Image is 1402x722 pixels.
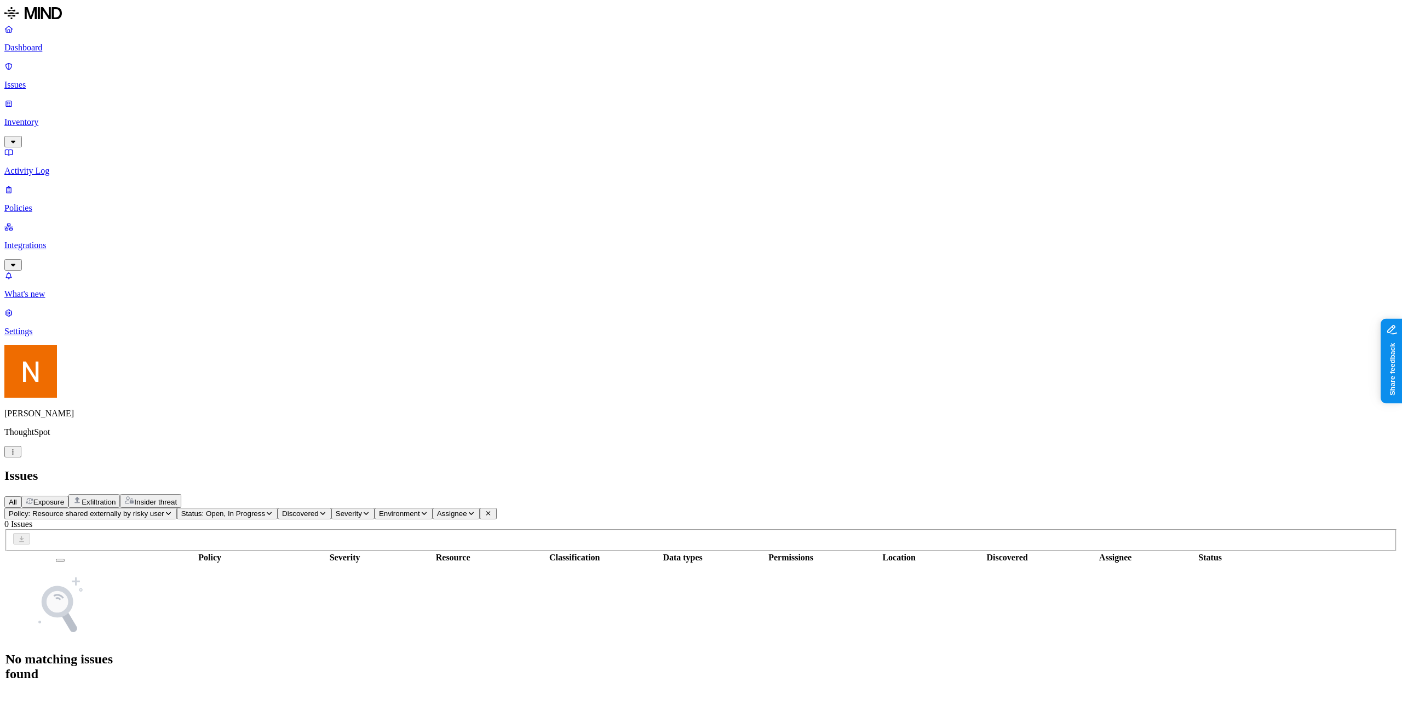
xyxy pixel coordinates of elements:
[4,4,1398,24] a: MIND
[4,345,57,398] img: Nitai Mishary
[4,147,1398,176] a: Activity Log
[437,509,467,518] span: Assignee
[4,222,1398,269] a: Integrations
[56,559,65,562] button: Select all
[4,61,1398,90] a: Issues
[134,498,177,506] span: Insider threat
[521,553,628,563] div: Classification
[4,203,1398,213] p: Policies
[82,498,116,506] span: Exfiltration
[117,553,303,563] div: Policy
[4,427,1398,437] p: ThoughtSpot
[4,308,1398,336] a: Settings
[4,240,1398,250] p: Integrations
[27,573,93,639] img: NoSearchResult.svg
[4,4,62,22] img: MIND
[4,99,1398,146] a: Inventory
[9,498,17,506] span: All
[5,652,115,681] h1: No matching issues found
[4,24,1398,53] a: Dashboard
[4,468,1398,483] h2: Issues
[1062,553,1169,563] div: Assignee
[846,553,952,563] div: Location
[1170,553,1250,563] div: Status
[4,80,1398,90] p: Issues
[4,271,1398,299] a: What's new
[282,509,319,518] span: Discovered
[4,43,1398,53] p: Dashboard
[305,553,384,563] div: Severity
[387,553,519,563] div: Resource
[954,553,1060,563] div: Discovered
[4,117,1398,127] p: Inventory
[9,509,164,518] span: Policy: Resource shared externally by risky user
[4,326,1398,336] p: Settings
[379,509,420,518] span: Environment
[4,519,32,529] span: 0 Issues
[630,553,736,563] div: Data types
[4,185,1398,213] a: Policies
[738,553,844,563] div: Permissions
[33,498,64,506] span: Exposure
[4,289,1398,299] p: What's new
[181,509,265,518] span: Status: Open, In Progress
[336,509,362,518] span: Severity
[4,166,1398,176] p: Activity Log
